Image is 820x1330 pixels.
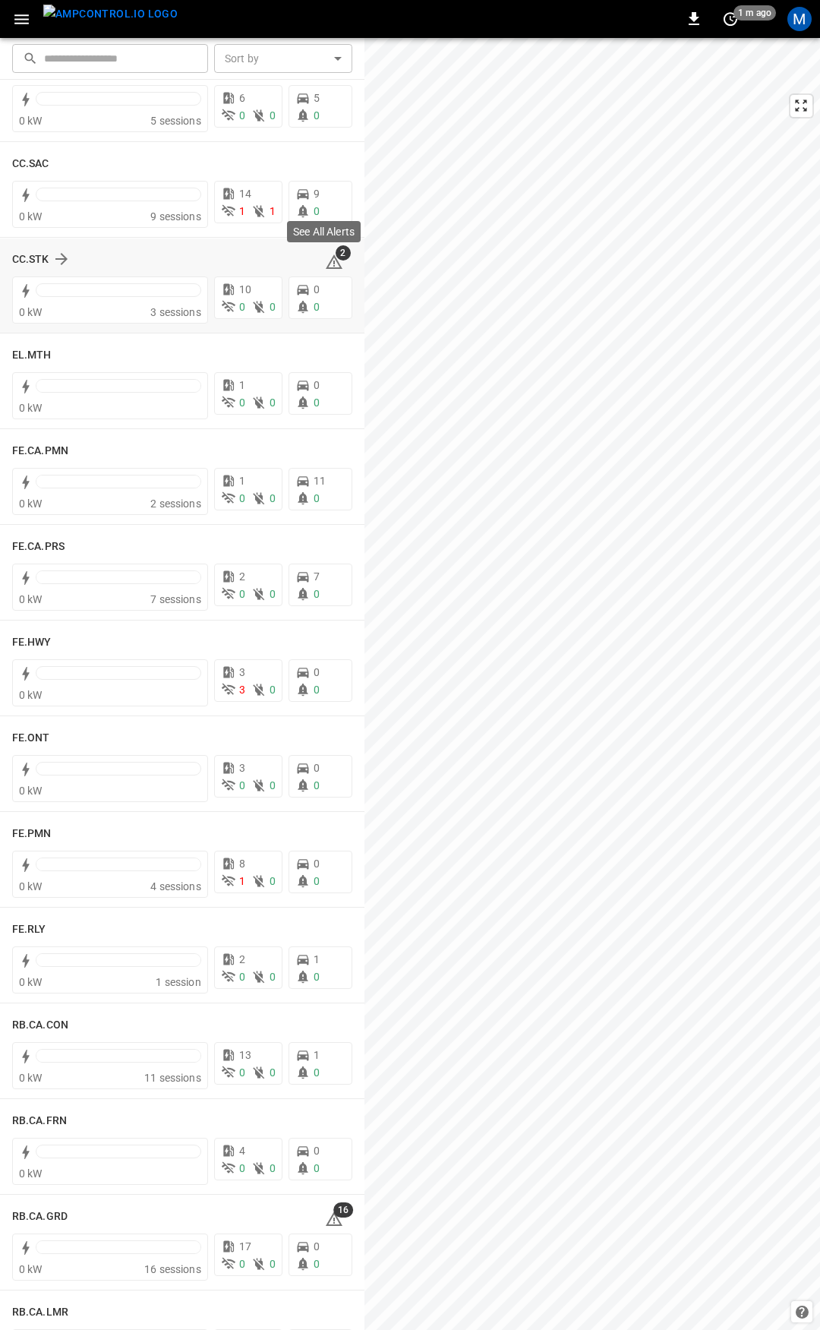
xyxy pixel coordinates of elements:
[144,1263,201,1275] span: 16 sessions
[12,347,52,364] h6: EL.MTH
[19,689,43,701] span: 0 kW
[314,283,320,295] span: 0
[314,971,320,983] span: 0
[314,1162,320,1174] span: 0
[19,880,43,892] span: 0 kW
[150,498,201,510] span: 2 sessions
[19,402,43,414] span: 0 kW
[314,666,320,678] span: 0
[239,875,245,887] span: 1
[733,5,776,21] span: 1 m ago
[19,1072,43,1084] span: 0 kW
[314,1049,320,1061] span: 1
[270,1066,276,1079] span: 0
[270,1162,276,1174] span: 0
[150,306,201,318] span: 3 sessions
[270,205,276,217] span: 1
[314,301,320,313] span: 0
[336,245,351,261] span: 2
[239,762,245,774] span: 3
[314,779,320,791] span: 0
[270,301,276,313] span: 0
[293,224,355,239] p: See All Alerts
[239,858,245,870] span: 8
[150,593,201,605] span: 7 sessions
[314,379,320,391] span: 0
[239,396,245,409] span: 0
[19,1167,43,1180] span: 0 kW
[12,443,68,460] h6: FE.CA.PMN
[150,115,201,127] span: 5 sessions
[239,109,245,122] span: 0
[239,1049,251,1061] span: 13
[156,976,200,988] span: 1 session
[239,1240,251,1253] span: 17
[239,205,245,217] span: 1
[314,1066,320,1079] span: 0
[19,115,43,127] span: 0 kW
[270,492,276,504] span: 0
[314,1258,320,1270] span: 0
[314,205,320,217] span: 0
[314,92,320,104] span: 5
[239,188,251,200] span: 14
[239,588,245,600] span: 0
[239,570,245,583] span: 2
[12,1304,68,1321] h6: RB.CA.LMR
[270,396,276,409] span: 0
[314,492,320,504] span: 0
[19,498,43,510] span: 0 kW
[270,588,276,600] span: 0
[12,1208,68,1225] h6: RB.CA.GRD
[12,156,49,172] h6: CC.SAC
[314,1145,320,1157] span: 0
[314,188,320,200] span: 9
[239,1145,245,1157] span: 4
[150,210,201,223] span: 9 sessions
[718,7,743,31] button: set refresh interval
[12,1113,67,1129] h6: RB.CA.FRN
[270,971,276,983] span: 0
[12,730,50,747] h6: FE.ONT
[270,109,276,122] span: 0
[239,953,245,965] span: 2
[333,1202,353,1218] span: 16
[314,570,320,583] span: 7
[787,7,812,31] div: profile-icon
[270,1258,276,1270] span: 0
[19,785,43,797] span: 0 kW
[239,971,245,983] span: 0
[314,953,320,965] span: 1
[19,210,43,223] span: 0 kW
[12,251,49,268] h6: CC.STK
[144,1072,201,1084] span: 11 sessions
[19,306,43,318] span: 0 kW
[239,92,245,104] span: 6
[314,858,320,870] span: 0
[12,921,46,938] h6: FE.RLY
[150,880,201,892] span: 4 sessions
[19,976,43,988] span: 0 kW
[314,588,320,600] span: 0
[239,475,245,487] span: 1
[314,475,326,487] span: 11
[239,1162,245,1174] span: 0
[239,1258,245,1270] span: 0
[314,109,320,122] span: 0
[239,379,245,391] span: 1
[364,38,820,1330] canvas: Map
[314,762,320,774] span: 0
[239,684,245,696] span: 3
[239,283,251,295] span: 10
[314,684,320,696] span: 0
[239,492,245,504] span: 0
[12,826,52,842] h6: FE.PMN
[239,1066,245,1079] span: 0
[43,5,178,24] img: ampcontrol.io logo
[270,684,276,696] span: 0
[19,593,43,605] span: 0 kW
[314,875,320,887] span: 0
[19,1263,43,1275] span: 0 kW
[270,875,276,887] span: 0
[239,301,245,313] span: 0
